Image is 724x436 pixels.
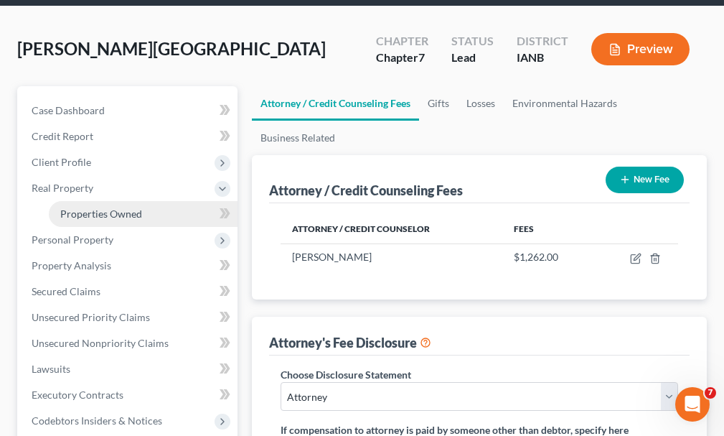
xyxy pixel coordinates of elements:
span: Credit Report [32,130,93,142]
a: Property Analysis [20,253,238,279]
span: Secured Claims [32,285,100,297]
a: Secured Claims [20,279,238,305]
a: Credit Report [20,124,238,149]
span: Executory Contracts [32,389,123,401]
div: Chapter [376,50,428,66]
span: Personal Property [32,233,113,246]
div: Attorney / Credit Counseling Fees [269,182,463,199]
a: Attorney / Credit Counseling Fees [252,86,419,121]
a: Case Dashboard [20,98,238,124]
span: Real Property [32,182,93,194]
div: Lead [451,50,494,66]
div: Chapter [376,33,428,50]
span: [PERSON_NAME][GEOGRAPHIC_DATA] [17,38,326,59]
a: Unsecured Nonpriority Claims [20,330,238,356]
div: IANB [517,50,568,66]
span: Case Dashboard [32,104,105,116]
a: Properties Owned [49,201,238,227]
div: Status [451,33,494,50]
span: 7 [418,50,425,64]
span: Lawsuits [32,363,70,375]
span: Property Analysis [32,259,111,272]
button: Preview [591,33,690,65]
div: Attorney's Fee Disclosure [269,334,431,351]
span: Codebtors Insiders & Notices [32,414,162,427]
a: Gifts [419,86,458,121]
a: Executory Contracts [20,382,238,408]
a: Lawsuits [20,356,238,382]
button: New Fee [606,167,684,193]
span: Fees [514,223,534,234]
span: Client Profile [32,156,91,168]
span: Unsecured Priority Claims [32,311,150,323]
a: Environmental Hazards [504,86,626,121]
span: [PERSON_NAME] [292,251,372,263]
span: $1,262.00 [514,251,558,263]
a: Business Related [252,121,344,155]
a: Unsecured Priority Claims [20,305,238,330]
span: Properties Owned [60,208,142,220]
div: District [517,33,568,50]
span: 7 [705,387,716,399]
label: Choose Disclosure Statement [281,367,411,382]
span: Attorney / Credit Counselor [292,223,430,234]
iframe: Intercom live chat [675,387,710,422]
a: Losses [458,86,504,121]
span: Unsecured Nonpriority Claims [32,337,169,349]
